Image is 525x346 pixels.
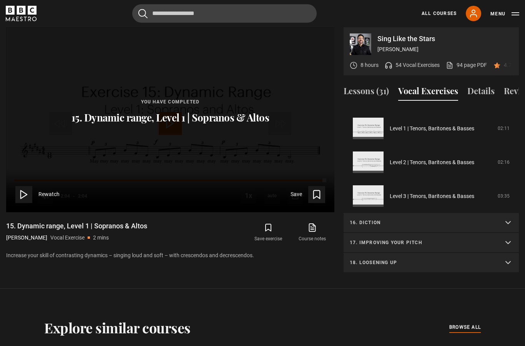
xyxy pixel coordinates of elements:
[246,221,290,244] button: Save exercise
[350,219,494,226] p: 16. Diction
[377,45,513,53] p: [PERSON_NAME]
[344,233,519,253] summary: 17. Improving your pitch
[395,61,440,69] p: 54 Vocal Exercises
[291,186,325,203] button: Save
[44,319,191,336] h2: Explore similar courses
[71,111,269,124] p: 15. Dynamic range, Level 1 | Sopranos & Altos
[291,190,302,198] span: Save
[390,125,474,133] a: Level 1 | Tenors, Baritones & Basses
[6,6,37,21] svg: BBC Maestro
[6,234,47,242] p: [PERSON_NAME]
[344,213,519,233] summary: 16. Diction
[6,221,147,231] h1: 15. Dynamic range, Level 1 | Sopranos & Altos
[490,10,519,18] button: Toggle navigation
[38,190,60,198] span: Rewatch
[291,221,334,244] a: Course notes
[138,9,148,18] button: Submit the search query
[377,35,513,42] p: Sing Like the Stars
[467,85,495,101] button: Details
[398,85,458,101] button: Vocal Exercises
[350,259,494,266] p: 18. Loosening up
[6,251,334,259] p: Increase your skill of contrasting dynamics – singing loud and soft – with crescendos and decresc...
[449,323,481,332] a: browse all
[50,234,85,242] p: Vocal Exercise
[344,253,519,273] summary: 18. Loosening up
[350,239,494,246] p: 17. Improving your pitch
[446,61,487,69] a: 94 page PDF
[390,158,474,166] a: Level 2 | Tenors, Baritones & Basses
[93,234,109,242] p: 2 mins
[71,98,269,105] p: You have completed
[344,85,389,101] button: Lessons (31)
[422,10,457,17] a: All Courses
[390,192,474,200] a: Level 3 | Tenors, Baritones & Basses
[15,186,60,203] button: Rewatch
[132,4,317,23] input: Search
[361,61,379,69] p: 8 hours
[449,323,481,331] span: browse all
